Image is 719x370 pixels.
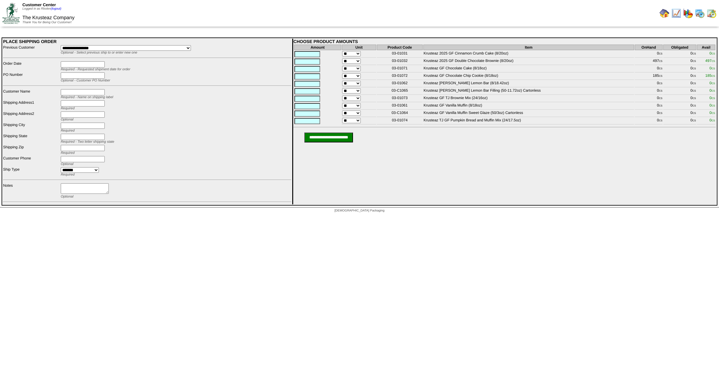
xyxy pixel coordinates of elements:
span: CS [659,119,662,122]
span: 0 [709,51,715,55]
td: 185 [635,73,663,80]
span: CS [712,52,715,55]
td: Shipping City [3,122,60,133]
td: Krusteaz GF TJ Brownie Mix (24/16oz) [423,95,634,102]
span: CS [692,89,696,92]
span: Required [61,107,75,110]
img: calendarinout.gif [707,8,717,18]
td: Krusteaz TJ GF Pumpkin Bread and Muffin Mix (24/17.5oz) [423,118,634,124]
td: 03-C1064 [377,110,423,117]
td: 03-01061 [377,103,423,110]
span: Optional [61,118,73,121]
td: Ship Type [3,167,60,177]
span: CS [659,97,662,100]
th: Avail [697,45,715,50]
td: Krusteaz GF Chocolate Cake (8/18oz) [423,66,634,72]
td: 03-01074 [377,118,423,124]
td: 0 [663,66,696,72]
span: CS [659,75,662,77]
span: CS [692,60,696,63]
th: Unit [342,45,376,50]
td: 497 [635,58,663,65]
span: CS [712,82,715,85]
th: Obligated [663,45,696,50]
th: Item [423,45,634,50]
th: Amount [294,45,341,50]
span: CS [712,89,715,92]
span: Required - Two letter shipping state [61,140,114,144]
span: Required - Requested shipment date for order [61,67,130,71]
td: 0 [663,58,696,65]
span: 0 [709,96,715,100]
td: 0 [663,95,696,102]
td: 0 [635,110,663,117]
td: PO Number [3,72,60,83]
span: CS [692,112,696,115]
span: CS [692,75,696,77]
td: Krusteaz 2025 GF Cinnamon Crumb Cake (8/20oz) [423,51,634,58]
span: CS [712,97,715,100]
td: Notes [3,183,60,199]
th: OnHand [635,45,663,50]
td: Krusteaz GF Chocolate Chip Cookie (8/18oz) [423,73,634,80]
span: Optional [61,162,73,166]
span: Optional - Customer PO Number [61,79,110,82]
span: 0 [709,118,715,122]
span: CS [692,67,696,70]
span: 0 [709,88,715,93]
td: Order Date [3,61,60,72]
span: CS [692,82,696,85]
span: CS [712,119,715,122]
span: CS [712,75,715,77]
span: 185 [705,73,715,78]
span: Optional [61,195,73,198]
span: Required [61,151,75,155]
img: graph.gif [683,8,693,18]
td: 0 [663,88,696,95]
td: 03-C1065 [377,88,423,95]
td: 0 [635,66,663,72]
td: Shipping State [3,133,60,144]
span: 0 [709,81,715,85]
span: CS [659,67,662,70]
span: CS [692,97,696,100]
td: 03-01073 [377,95,423,102]
td: 0 [663,103,696,110]
td: 0 [635,103,663,110]
img: home.gif [659,8,669,18]
img: calendarprod.gif [695,8,705,18]
span: CS [712,60,715,63]
td: Customer Name [3,89,60,99]
td: 03-01072 [377,73,423,80]
td: Shipping Address2 [3,111,60,122]
td: Krusteaz [PERSON_NAME] Lemon Bar Filling (50-11.72oz) Cartonless [423,88,634,95]
td: 0 [635,118,663,124]
span: Thank You for Being Our Customer! [22,21,72,24]
span: 497 [705,59,715,63]
span: Customer Center [22,2,56,7]
img: line_graph.gif [671,8,681,18]
td: 03-01031 [377,51,423,58]
td: Krusteaz [PERSON_NAME] Lemon Bar (8/18.42oz) [423,81,634,87]
img: ZoRoCo_Logo(Green%26Foil)%20jpg.webp [2,3,20,24]
td: Customer Phone [3,156,60,166]
td: Krusteaz 2025 GF Double Chocolate Brownie (8/20oz) [423,58,634,65]
span: CS [692,104,696,107]
td: 0 [663,73,696,80]
span: Required - Name on shipping label [61,95,113,99]
td: 0 [635,95,663,102]
td: Shipping Address1 [3,100,60,111]
a: (logout) [51,7,61,11]
span: CS [659,104,662,107]
span: CS [692,52,696,55]
span: Required [61,173,75,176]
th: Product Code [377,45,423,50]
td: 0 [663,110,696,117]
td: 0 [663,118,696,124]
td: 0 [663,51,696,58]
div: CHOOSE PRODUCT AMOUNTS [293,39,716,44]
td: 03-01071 [377,66,423,72]
span: Logged in as Rbolen [22,7,61,11]
span: 0 [709,103,715,107]
span: 0 [709,111,715,115]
